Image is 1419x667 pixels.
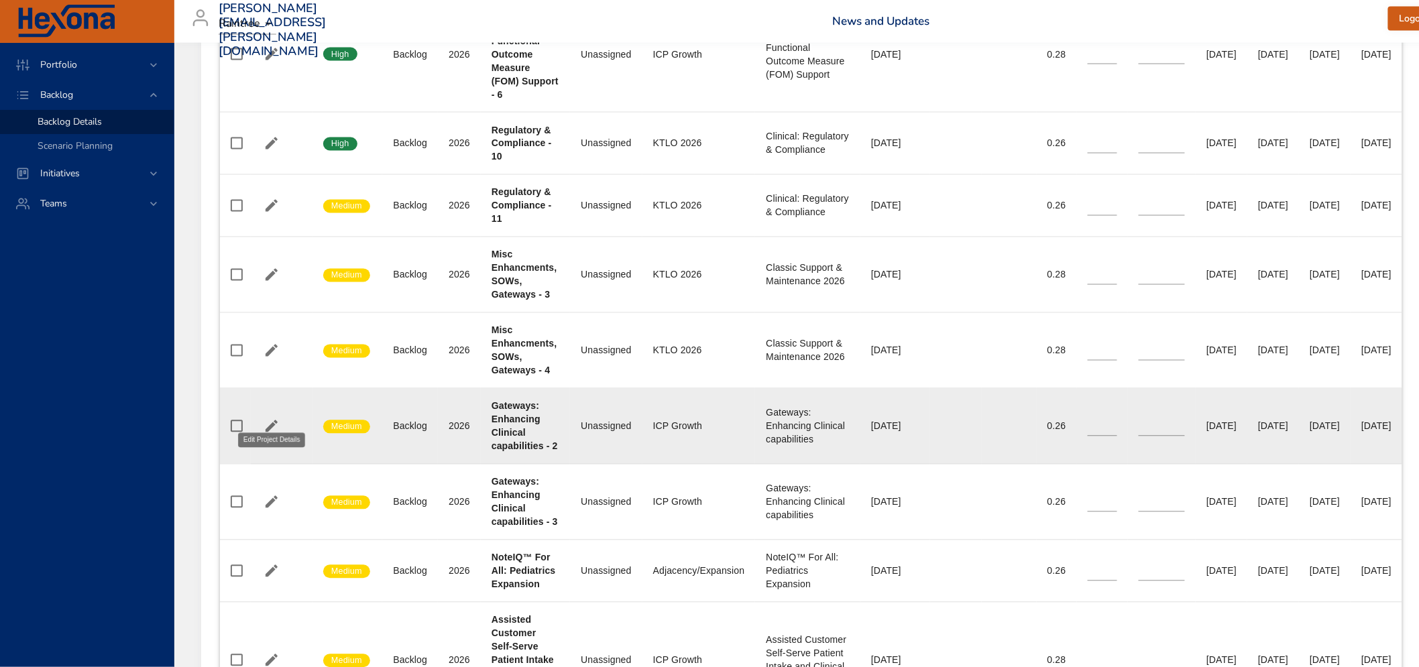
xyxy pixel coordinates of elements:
div: Backlog [393,564,427,578]
div: 2026 [449,199,470,213]
span: Medium [323,200,370,213]
span: Medium [323,655,370,667]
div: [DATE] [1206,654,1237,667]
div: Unassigned [581,344,631,357]
span: High [323,138,357,150]
div: [DATE] [1361,420,1392,433]
div: [DATE] [871,137,919,150]
div: [DATE] [1258,420,1288,433]
div: [DATE] [1310,199,1340,213]
div: [DATE] [1258,268,1288,282]
div: [DATE] [1361,48,1392,61]
button: Edit Project Details [262,492,282,512]
div: [DATE] [1206,420,1237,433]
div: Classic Support & Maintenance 2026 [766,261,850,288]
div: Gateways: Enhancing Clinical capabilities [766,482,850,522]
b: Gateways: Enhancing Clinical capabilities - 3 [492,477,558,528]
b: Misc Enhancments, SOWs, Gateways - 3 [492,249,557,300]
span: Medium [323,421,370,433]
div: Backlog [393,137,427,150]
h3: [PERSON_NAME][EMAIL_ADDRESS][PERSON_NAME][DOMAIN_NAME] [219,1,327,59]
div: Raintree [219,13,276,35]
div: ICP Growth [653,495,745,509]
div: [DATE] [1206,199,1237,213]
div: Backlog [393,344,427,357]
div: [DATE] [1206,48,1237,61]
button: Edit Project Details [262,133,282,154]
div: [DATE] [1258,344,1288,357]
button: Edit Project Details [262,265,282,285]
div: Unassigned [581,199,631,213]
div: [DATE] [1258,199,1288,213]
div: 2026 [449,495,470,509]
div: ICP Growth [653,654,745,667]
img: Hexona [16,5,117,38]
div: Backlog [393,199,427,213]
div: Fox Rehab Functional Outcome Measure (FOM) Support [766,27,850,81]
div: Unassigned [581,654,631,667]
b: Regulatory & Compliance - 11 [492,187,552,225]
span: Medium [323,566,370,578]
div: 0.28 [1047,268,1066,282]
b: Regulatory & Compliance - 10 [492,125,552,162]
div: [DATE] [871,495,919,509]
span: Scenario Planning [38,139,113,152]
div: [DATE] [1310,48,1340,61]
span: Backlog Details [38,115,102,128]
div: [DATE] [1206,268,1237,282]
div: [DATE] [871,268,919,282]
button: Edit Project Details [262,341,282,361]
div: 2026 [449,344,470,357]
div: 2026 [449,564,470,578]
div: [DATE] [1361,199,1392,213]
div: [DATE] [871,344,919,357]
div: Backlog [393,48,427,61]
div: Unassigned [581,268,631,282]
div: Clinical: Regulatory & Compliance [766,192,850,219]
div: 2026 [449,654,470,667]
span: Medium [323,497,370,509]
div: [DATE] [1258,137,1288,150]
div: 0.28 [1047,344,1066,357]
span: Medium [323,345,370,357]
div: Unassigned [581,48,631,61]
div: Unassigned [581,420,631,433]
div: 0.28 [1047,48,1066,61]
span: High [323,48,357,60]
b: Misc Enhancments, SOWs, Gateways - 4 [492,325,557,376]
div: [DATE] [871,48,919,61]
div: [DATE] [1310,344,1340,357]
div: [DATE] [1361,137,1392,150]
div: [DATE] [1310,420,1340,433]
div: [DATE] [871,199,919,213]
div: Backlog [393,268,427,282]
div: [DATE] [1206,137,1237,150]
div: [DATE] [1206,495,1237,509]
div: KTLO 2026 [653,268,745,282]
b: Gateways: Enhancing Clinical capabilities - 2 [492,401,558,452]
div: [DATE] [1310,495,1340,509]
div: Clinical: Regulatory & Compliance [766,130,850,157]
span: Teams [30,197,78,210]
div: Classic Support & Maintenance 2026 [766,337,850,364]
div: KTLO 2026 [653,137,745,150]
b: NoteIQ™ Rehab Functional Outcome Measure (FOM) Support - 6 [492,9,559,100]
div: [DATE] [871,564,919,578]
div: [DATE] [1310,564,1340,578]
div: 2026 [449,268,470,282]
div: Unassigned [581,137,631,150]
div: 0.26 [1047,199,1066,213]
div: Adjacency/Expansion [653,564,745,578]
div: Backlog [393,654,427,667]
div: [DATE] [1258,48,1288,61]
button: Edit Project Details [262,196,282,216]
div: ICP Growth [653,420,745,433]
div: 2026 [449,420,470,433]
div: [DATE] [871,420,919,433]
div: [DATE] [1206,344,1237,357]
div: 2026 [449,137,470,150]
div: [DATE] [871,654,919,667]
span: Initiatives [30,167,91,180]
div: 0.26 [1047,137,1066,150]
a: News and Updates [832,13,929,29]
